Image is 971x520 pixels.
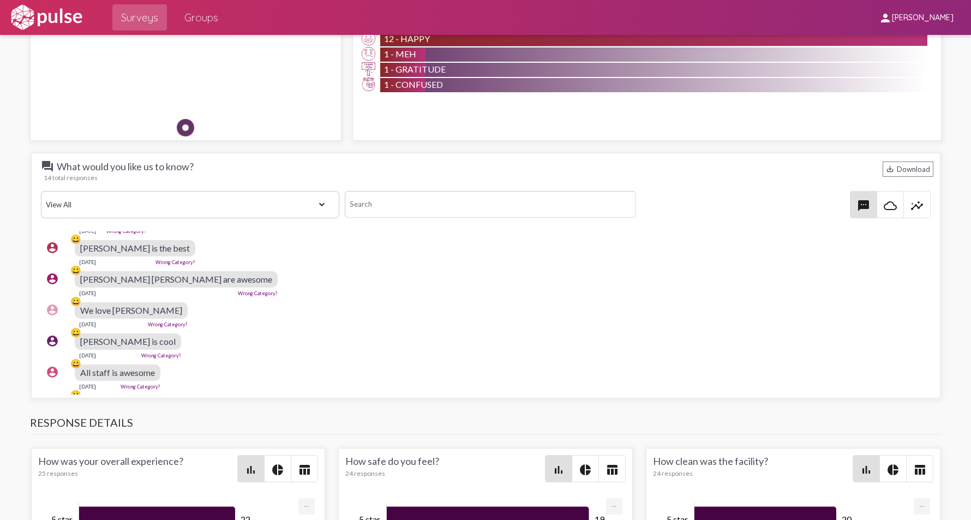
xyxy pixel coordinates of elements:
a: Export [Press ENTER or use arrow keys to navigate] [298,498,315,509]
button: Table view [291,456,317,482]
span: Surveys [121,8,158,27]
div: [DATE] [79,352,96,358]
a: Wrong Category? [121,384,160,390]
mat-icon: table_chart [606,463,619,476]
span: All staff is awesome [80,367,155,378]
div: 25 responses [38,469,238,477]
button: Table view [599,456,625,482]
input: Search [345,191,636,218]
mat-icon: pie_chart [579,463,592,476]
div: 😀 [70,265,81,276]
mat-icon: bar_chart [860,463,873,476]
a: Surveys [112,4,167,31]
div: 😀 [70,327,81,338]
span: [PERSON_NAME] [PERSON_NAME] are awesome [80,274,272,284]
div: [DATE] [79,259,96,265]
mat-icon: account_circle [46,272,59,285]
mat-icon: pie_chart [271,463,284,476]
img: Gratitude [362,62,375,76]
a: Groups [176,4,227,31]
span: We love [PERSON_NAME] [80,305,182,315]
img: Confused [362,77,375,91]
div: How was your overall experience? [38,455,238,482]
span: 1 - Confused [384,79,443,89]
span: [PERSON_NAME] is the best [80,243,190,253]
div: 😀 [70,358,81,369]
div: Download [883,162,933,177]
a: Wrong Category? [106,228,146,234]
mat-icon: table_chart [913,463,926,476]
div: 24 responses [345,469,545,477]
mat-icon: account_circle [46,241,59,254]
div: [DATE] [79,290,96,296]
mat-icon: account_circle [46,366,59,379]
button: Bar chart [238,456,264,482]
button: [PERSON_NAME] [870,7,962,27]
span: [PERSON_NAME] [892,13,954,23]
a: Wrong Category? [155,259,195,265]
a: Export [Press ENTER or use arrow keys to navigate] [606,498,622,509]
div: 24 responses [653,469,853,477]
span: Groups [184,8,218,27]
button: Pie style chart [572,456,598,482]
span: 12 - Happy [384,33,430,44]
img: Meh [362,47,375,61]
div: [DATE] [79,383,96,390]
div: 😀 [70,234,81,244]
div: [DATE] [79,321,96,327]
mat-icon: table_chart [298,463,311,476]
mat-icon: account_circle [46,334,59,348]
button: Bar chart [853,456,879,482]
span: 1 - Gratitude [384,64,446,74]
button: Bar chart [546,456,572,482]
mat-icon: pie_chart [886,463,900,476]
a: Export [Press ENTER or use arrow keys to navigate] [914,498,930,509]
span: 1 - Meh [384,49,416,59]
a: Wrong Category? [148,321,188,327]
a: Wrong Category? [238,290,278,296]
img: Happy [255,32,287,64]
mat-icon: insights [910,199,924,212]
mat-icon: bar_chart [244,463,257,476]
button: Table view [907,456,933,482]
mat-icon: account_circle [46,303,59,316]
div: 14 total responses [44,174,933,182]
mat-icon: cloud_queue [884,199,897,212]
h3: Response Details [30,416,942,435]
span: [PERSON_NAME] is cool [80,336,176,346]
button: Pie style chart [880,456,906,482]
button: Pie style chart [265,456,291,482]
div: 😀 [70,389,81,400]
div: 😀 [70,296,81,307]
img: Happy [362,32,375,45]
mat-icon: textsms [857,199,870,212]
mat-icon: person [879,11,892,25]
mat-icon: bar_chart [552,463,565,476]
a: Wrong Category? [141,352,181,358]
div: How safe do you feel? [345,455,545,482]
span: What would you like us to know? [41,160,205,173]
mat-icon: Download [886,165,894,173]
img: white-logo.svg [9,4,84,31]
mat-icon: question_answer [41,160,54,173]
div: How clean was the facility? [653,455,853,482]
